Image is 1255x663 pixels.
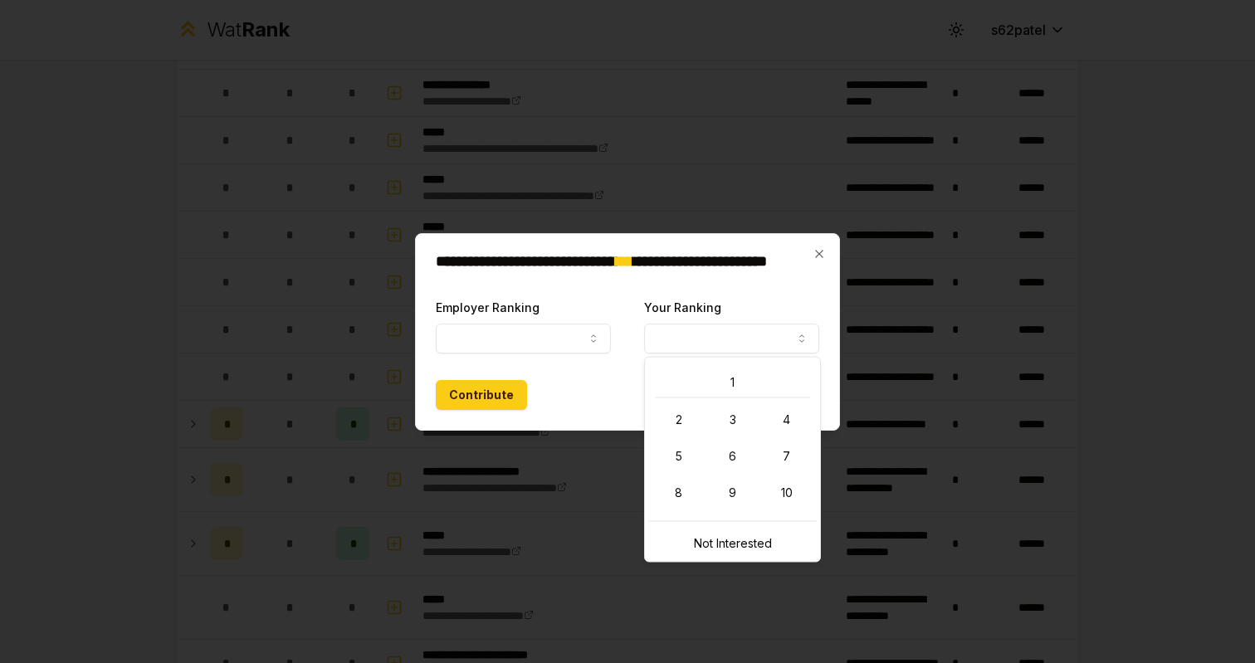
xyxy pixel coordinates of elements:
span: 5 [676,448,682,465]
span: 2 [676,412,682,428]
span: 7 [783,448,790,465]
label: Employer Ranking [436,300,540,314]
span: 1 [730,374,735,391]
label: Your Ranking [644,300,721,314]
span: 8 [675,485,682,501]
button: Contribute [436,380,527,410]
span: 9 [729,485,736,501]
span: 10 [781,485,793,501]
span: 3 [730,412,736,428]
span: 4 [783,412,790,428]
span: Not Interested [694,535,772,552]
span: 6 [729,448,736,465]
